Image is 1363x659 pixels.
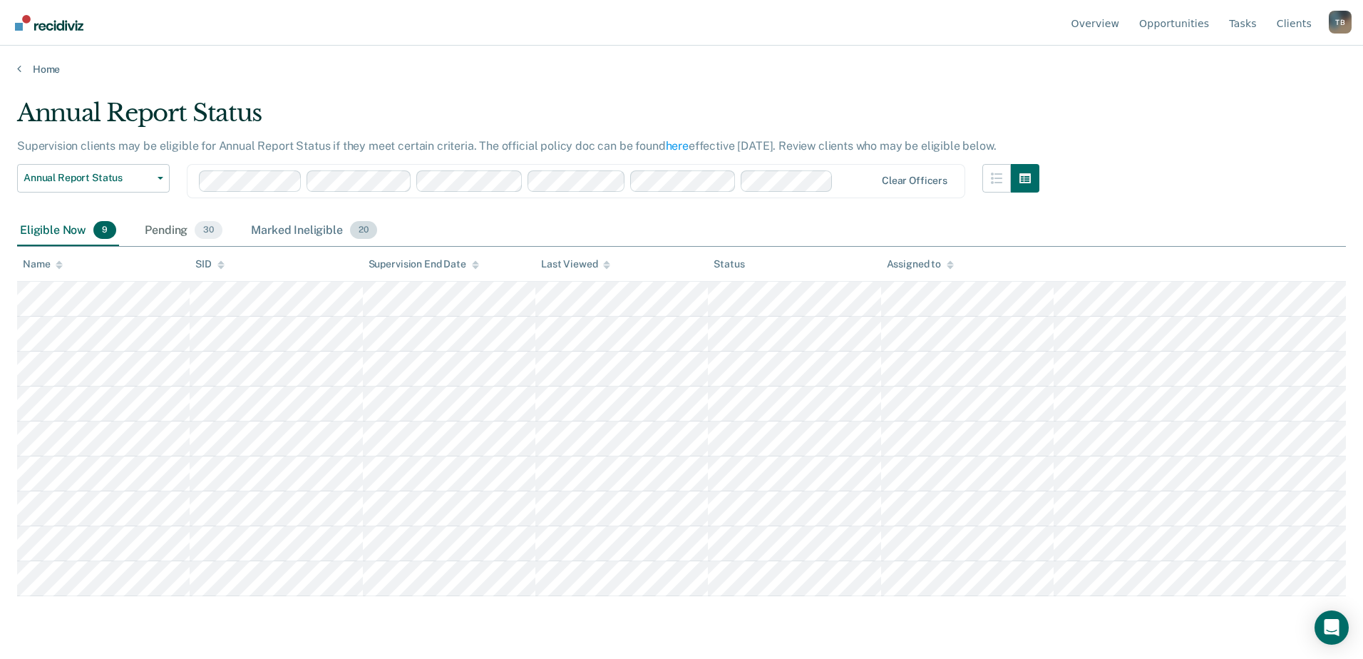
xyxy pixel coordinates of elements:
[541,258,610,270] div: Last Viewed
[17,215,119,247] div: Eligible Now9
[195,221,222,240] span: 30
[369,258,479,270] div: Supervision End Date
[15,15,83,31] img: Recidiviz
[17,164,170,193] button: Annual Report Status
[17,63,1346,76] a: Home
[714,258,744,270] div: Status
[1329,11,1352,34] div: T B
[1329,11,1352,34] button: Profile dropdown button
[142,215,225,247] div: Pending30
[17,139,996,153] p: Supervision clients may be eligible for Annual Report Status if they meet certain criteria. The o...
[1315,611,1349,645] div: Open Intercom Messenger
[195,258,225,270] div: SID
[887,258,954,270] div: Assigned to
[24,172,152,184] span: Annual Report Status
[666,139,689,153] a: here
[23,258,63,270] div: Name
[93,221,116,240] span: 9
[248,215,379,247] div: Marked Ineligible20
[882,175,947,187] div: Clear officers
[17,98,1039,139] div: Annual Report Status
[350,221,377,240] span: 20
